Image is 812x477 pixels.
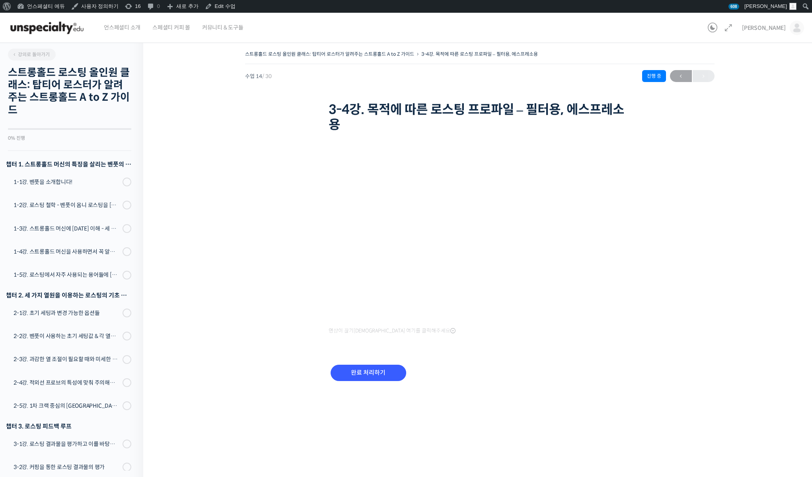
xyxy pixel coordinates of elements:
[14,378,120,387] div: 2-4강. 적외선 프로브의 특성에 맞춰 주의해야 할 점들
[14,224,120,233] div: 1-3강. 스트롱홀드 머신에 [DATE] 이해 - 세 가지 열원이 만들어내는 변화
[14,270,120,279] div: 1-5강. 로스팅에서 자주 사용되는 용어들에 [DATE] 이해
[12,51,50,57] span: 강의로 돌아가기
[14,201,120,209] div: 1-2강. 로스팅 철학 - 벤풋이 옴니 로스팅을 [DATE] 않는 이유
[742,13,804,43] a: [PERSON_NAME]
[104,12,140,43] span: 언스페셜티 소개
[6,290,131,301] div: 챕터 2. 세 가지 열원을 이용하는 로스팅의 기초 설계
[670,70,692,82] a: ←이전
[728,4,739,10] span: 608
[152,12,190,43] span: 스페셜티 커피 몰
[262,73,272,80] span: / 30
[642,70,666,82] div: 진행 중
[742,24,786,31] span: [PERSON_NAME]
[421,51,538,57] a: 3-4강. 목적에 따른 로스팅 프로파일 – 필터용, 에스프레소용
[14,440,120,448] div: 3-1강. 로스팅 결과물을 평가하고 이를 바탕으로 프로파일을 설계하는 방법
[14,332,120,340] div: 2-2강. 벤풋이 사용하는 초기 세팅값 & 각 열원이 하는 역할
[14,178,120,186] div: 1-1강. 벤풋을 소개합니다!
[14,309,120,317] div: 2-1강. 초기 세팅과 변경 가능한 옵션들
[100,13,144,43] a: 언스페셜티 소개
[6,159,131,170] h3: 챕터 1. 스트롱홀드 머신의 특징을 살리는 벤풋의 로스팅 방식
[14,355,120,364] div: 2-3강. 과감한 열 조절이 필요할 때와 미세한 열 조절이 필요할 때
[8,136,131,141] div: 0% 진행
[245,74,272,79] span: 수업 14
[8,49,56,61] a: 강의로 돌아가기
[329,102,631,133] h1: 3-4강. 목적에 따른 로스팅 프로파일 – 필터용, 에스프레소용
[14,463,120,471] div: 3-2강. 커핑을 통한 로스팅 결과물의 평가
[202,12,243,43] span: 커뮤니티 & 도구들
[331,365,406,381] input: 완료 처리하기
[6,421,131,432] div: 챕터 3. 로스팅 피드백 루프
[245,51,414,57] a: 스트롱홀드 로스팅 올인원 클래스: 탑티어 로스터가 알려주는 스트롱홀드 A to Z 가이드
[148,13,194,43] a: 스페셜티 커피 몰
[14,247,120,256] div: 1-4강. 스트롱홀드 머신을 사용하면서 꼭 알고 있어야 할 유의사항
[329,328,456,334] span: 영상이 끊기[DEMOGRAPHIC_DATA] 여기를 클릭해주세요
[14,401,120,410] div: 2-5강. 1차 크랙 중심의 [GEOGRAPHIC_DATA]에 관하여
[670,71,692,82] span: ←
[198,13,247,43] a: 커뮤니티 & 도구들
[8,66,131,116] h2: 스트롱홀드 로스팅 올인원 클래스: 탑티어 로스터가 알려주는 스트롱홀드 A to Z 가이드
